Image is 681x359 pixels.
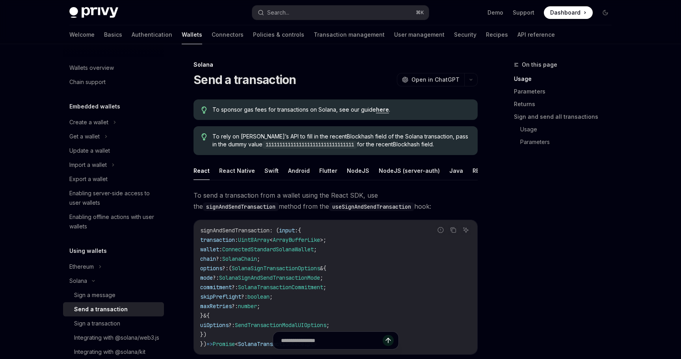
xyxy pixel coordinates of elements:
a: Send a transaction [63,302,164,316]
span: chain [200,255,216,262]
div: Search... [267,8,289,17]
span: ?: [222,265,229,272]
button: Java [449,161,463,180]
span: ( [229,265,232,272]
svg: Tip [201,133,207,140]
h5: Using wallets [69,246,107,256]
button: Ethereum [63,260,164,274]
h5: Embedded wallets [69,102,120,111]
a: Connectors [212,25,244,44]
span: ; [257,303,260,310]
img: dark logo [69,7,118,18]
a: Enabling offline actions with user wallets [63,210,164,234]
span: skipPreflight [200,293,241,300]
span: SendTransactionModalUIOptions [235,322,326,329]
a: Parameters [514,136,618,148]
span: ?: [241,293,247,300]
span: : [235,236,238,243]
span: : [295,227,298,234]
span: SolanaChain [222,255,257,262]
span: & [203,312,207,319]
div: Enabling offline actions with user wallets [69,212,159,231]
span: maxRetries [200,303,232,310]
span: Open in ChatGPT [411,76,460,84]
div: Export a wallet [69,174,108,184]
div: Get a wallet [69,132,100,141]
button: React [194,161,210,180]
div: Send a transaction [74,305,128,314]
code: 11111111111111111111111111111111 [262,141,357,149]
a: Sign and send all transactions [514,110,618,123]
span: : ( [270,227,279,234]
span: ; [270,293,273,300]
span: >; [320,236,326,243]
span: ; [257,255,260,262]
a: Policies & controls [253,25,304,44]
span: On this page [522,60,557,69]
a: Chain support [63,75,164,89]
button: Create a wallet [63,115,164,129]
h1: Send a transaction [194,73,296,87]
a: Usage [514,123,618,136]
span: : [219,246,222,253]
a: Welcome [69,25,95,44]
div: Solana [69,276,87,286]
button: Search...⌘K [252,6,429,20]
div: Import a wallet [69,160,107,170]
span: < [270,236,273,243]
a: Wallets [182,25,202,44]
span: ?: [229,322,235,329]
div: Create a wallet [69,118,108,127]
span: ; [323,284,326,291]
span: ; [314,246,317,253]
svg: Tip [201,107,207,114]
div: Enabling server-side access to user wallets [69,189,159,208]
button: React Native [219,161,255,180]
span: } [200,312,203,319]
a: API reference [517,25,555,44]
a: Returns [514,98,618,110]
button: Copy the contents from the code block [448,225,458,235]
span: signAndSendTransaction [200,227,270,234]
span: transaction [200,236,235,243]
span: ; [326,322,329,329]
div: Wallets overview [69,63,114,73]
div: Sign a transaction [74,319,120,328]
button: Report incorrect code [435,225,446,235]
span: SolanaTransactionCommitment [238,284,323,291]
div: Update a wallet [69,146,110,155]
span: Dashboard [550,9,581,17]
a: here [376,106,389,113]
a: Security [454,25,476,44]
input: Ask a question... [281,332,383,349]
span: { [207,312,210,319]
button: Toggle dark mode [599,6,612,19]
button: NodeJS [347,161,369,180]
code: signAndSendTransaction [203,202,279,211]
span: & [320,265,323,272]
span: To send a transaction from a wallet using the React SDK, use the method from the hook: [194,190,478,212]
button: Android [288,161,310,180]
button: Import a wallet [63,158,164,172]
button: Send message [383,335,394,346]
a: Recipes [486,25,508,44]
a: Sign a transaction [63,316,164,331]
span: ?: [213,274,219,281]
span: input [279,227,295,234]
div: Integrating with @solana/kit [74,347,145,357]
span: ?: [232,284,238,291]
button: Flutter [319,161,337,180]
button: Swift [264,161,279,180]
button: NodeJS (server-auth) [379,161,440,180]
span: { [323,265,326,272]
a: Integrating with @solana/kit [63,345,164,359]
button: Solana [63,274,164,288]
button: Get a wallet [63,129,164,144]
span: ; [320,274,323,281]
span: To sponsor gas fees for transactions on Solana, see our guide . [212,106,470,114]
span: SolanaSignTransactionOptions [232,265,320,272]
span: options [200,265,222,272]
a: Dashboard [544,6,593,19]
span: To rely on [PERSON_NAME]’s API to fill in the recentBlockhash field of the Solana transaction, pa... [212,133,470,149]
a: Transaction management [314,25,385,44]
